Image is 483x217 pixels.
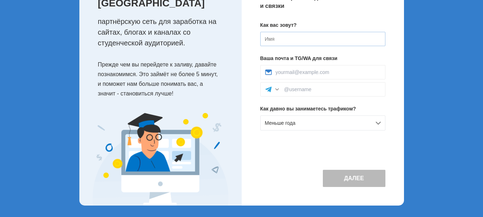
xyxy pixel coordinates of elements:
[98,60,227,99] p: Прежде чем вы перейдете к заливу, давайте познакомимся. Это займёт не более 5 минут, и поможет на...
[276,69,381,75] input: yourmail@example.com
[98,16,227,48] p: партнёрскую сеть для заработка на сайтах, блогах и каналах со студенческой аудиторией.
[323,170,385,187] button: Далее
[260,55,385,62] p: Ваша почта и TG/WA для связи
[284,87,381,92] input: @username
[260,105,385,113] p: Как давно вы занимаетесь трафиком?
[260,32,385,46] input: Имя
[260,21,385,29] p: Как вас зовут?
[265,120,296,126] span: Меньше года
[93,113,228,206] img: Expert Image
